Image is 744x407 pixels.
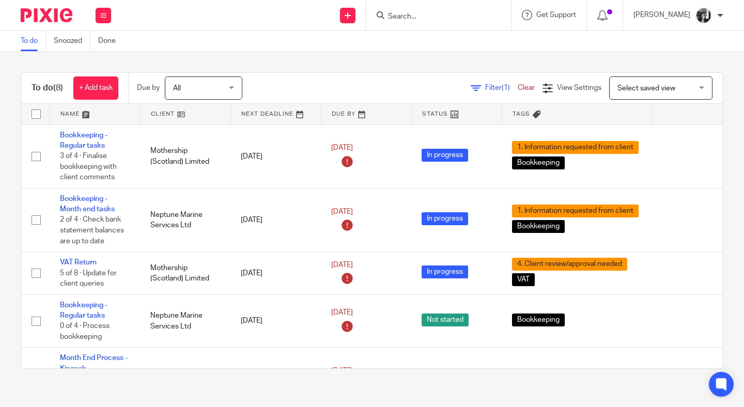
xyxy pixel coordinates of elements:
span: (1) [502,84,510,91]
a: To do [21,31,46,51]
span: 1. Information requested from client [512,205,639,217]
a: Clear [518,84,535,91]
span: [DATE] [331,309,353,317]
td: [DATE] [230,252,321,294]
span: Filter [485,84,518,91]
a: Bookkeeping - Regular tasks [60,132,107,149]
span: In progress [422,149,468,162]
td: [DATE] [230,124,321,188]
span: Select saved view [617,85,675,92]
span: View Settings [557,84,601,91]
td: Mothership (Scotland) Limited [140,124,230,188]
span: Tags [513,111,530,117]
span: All [173,85,181,92]
a: Snoozed [54,31,90,51]
a: Bookkeeping - Month end tasks [60,195,115,213]
span: (8) [53,84,63,92]
span: Bookkeeping [512,220,565,233]
span: 5 of 8 · Update for client queries [60,270,117,288]
td: [DATE] [230,294,321,348]
a: + Add task [73,76,118,100]
td: Mothership (Scotland) Limited [140,252,230,294]
h1: To do [32,83,63,93]
a: Bookkeeping - Regular tasks [60,302,107,319]
span: Bookkeeping [512,156,565,169]
span: 3 of 4 · Finalise bookkeeping with client comments [60,152,117,181]
span: 2 of 4 · Check bank statement balances are up to date [60,216,124,245]
a: Done [98,31,123,51]
p: Due by [137,83,160,93]
a: VAT Return [60,259,97,266]
td: Neptune Marine Services Ltd [140,294,230,348]
span: Not started [422,314,469,326]
span: In progress [422,212,468,225]
a: Month End Process - Kingask [60,354,128,372]
img: IMG_7103.jpg [695,7,712,24]
span: [DATE] [331,368,353,375]
td: [DATE] [230,188,321,252]
span: 0 of 4 · Process bookkeeping [60,323,110,341]
span: Bookkeeping [512,314,565,326]
span: 1. Information requested from client [512,141,639,154]
span: 4. Client review/approval needed [512,258,627,271]
span: [DATE] [331,261,353,269]
span: In progress [422,265,468,278]
p: [PERSON_NAME] [633,10,690,20]
span: Get Support [536,11,576,19]
input: Search [387,12,480,22]
span: [DATE] [331,145,353,152]
td: Neptune Marine Services Ltd [140,188,230,252]
img: Pixie [21,8,72,22]
span: VAT [512,273,535,286]
span: [DATE] [331,208,353,215]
